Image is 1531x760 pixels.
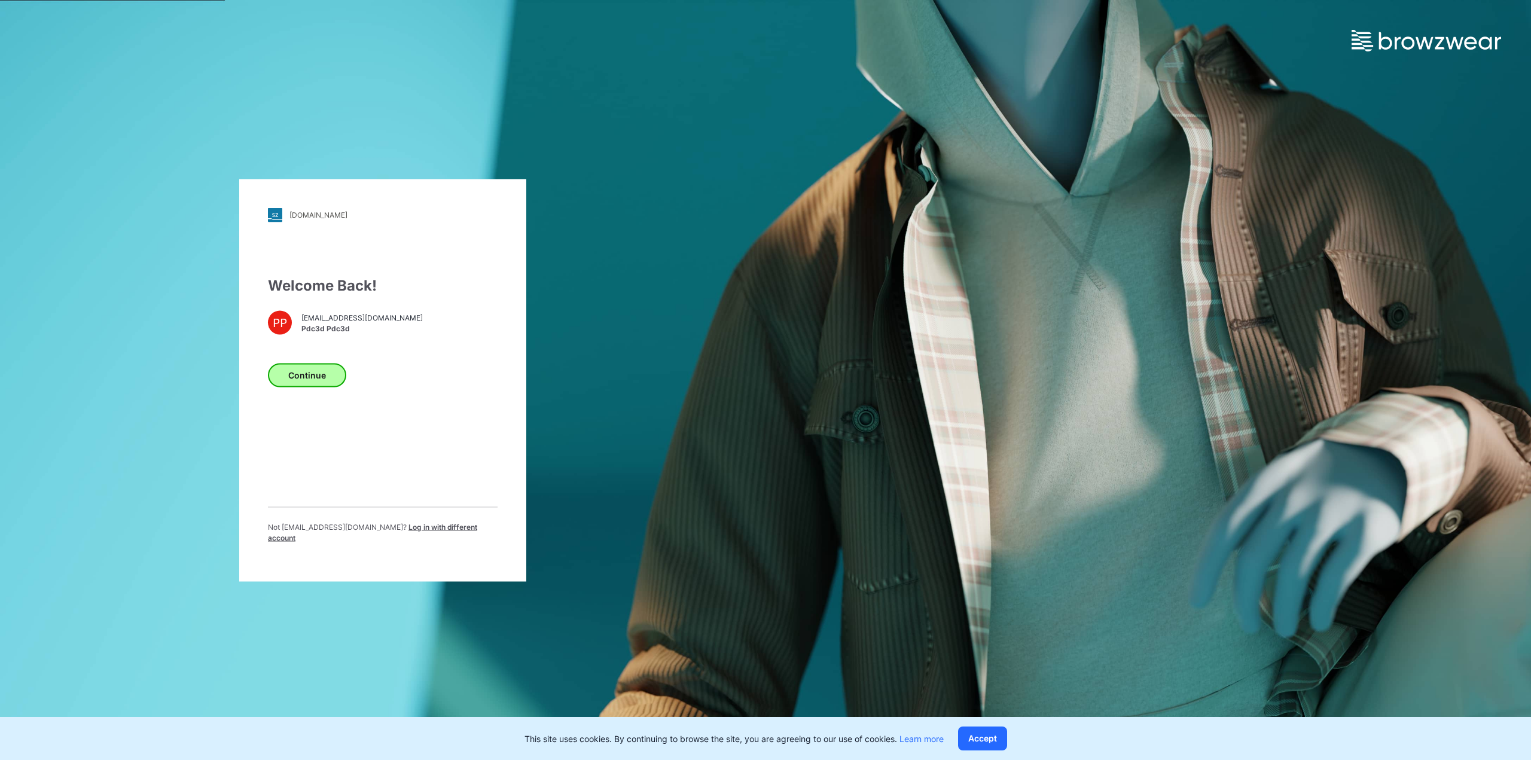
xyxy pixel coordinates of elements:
a: Learn more [899,734,944,744]
div: [DOMAIN_NAME] [289,210,347,219]
img: browzwear-logo.e42bd6dac1945053ebaf764b6aa21510.svg [1352,30,1501,51]
p: This site uses cookies. By continuing to browse the site, you are agreeing to our use of cookies. [524,732,944,745]
span: [EMAIL_ADDRESS][DOMAIN_NAME] [301,313,423,323]
img: stylezone-logo.562084cfcfab977791bfbf7441f1a819.svg [268,207,282,222]
button: Accept [958,727,1007,750]
button: Continue [268,363,346,387]
p: Not [EMAIL_ADDRESS][DOMAIN_NAME] ? [268,521,498,543]
a: [DOMAIN_NAME] [268,207,498,222]
div: PP [268,310,292,334]
span: Pdc3d Pdc3d [301,323,423,334]
div: Welcome Back! [268,274,498,296]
